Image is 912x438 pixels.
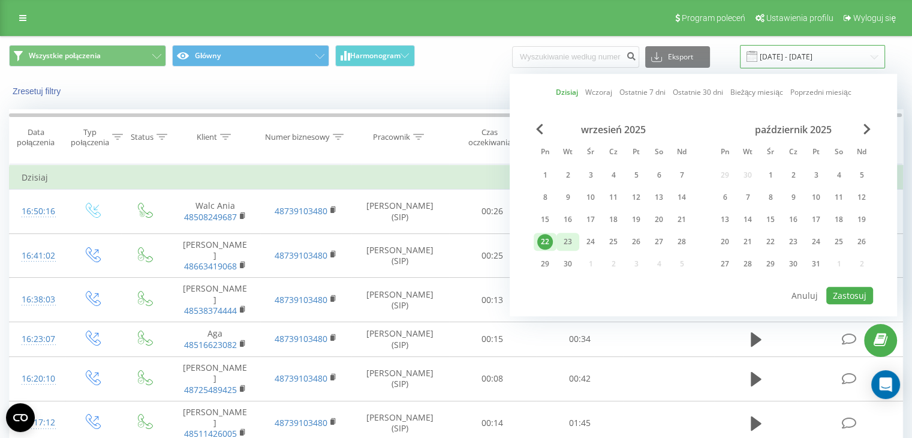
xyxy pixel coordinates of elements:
[863,124,871,134] span: Next Month
[6,403,35,432] button: Open CMP widget
[739,144,757,162] abbr: wtorek
[826,287,873,304] button: Zastosuj
[604,144,622,162] abbr: czwartek
[645,46,710,68] button: Eksport
[627,144,645,162] abbr: piątek
[785,190,801,205] div: 9
[449,357,536,401] td: 00:08
[805,188,827,206] div: pt 10 paź 2025
[761,144,779,162] abbr: środa
[537,234,553,250] div: 22
[628,167,644,183] div: 5
[651,212,667,227] div: 20
[585,87,612,98] a: Wczoraj
[785,212,801,227] div: 16
[22,200,53,223] div: 16:50:16
[534,166,556,184] div: pon 1 wrz 2025
[536,124,543,134] span: Previous Month
[556,211,579,229] div: wt 16 wrz 2025
[628,234,644,250] div: 26
[670,233,693,251] div: ndz 28 wrz 2025
[651,234,667,250] div: 27
[650,144,668,162] abbr: sobota
[850,211,873,229] div: ndz 19 paź 2025
[537,212,553,227] div: 15
[736,188,759,206] div: wt 7 paź 2025
[606,167,621,183] div: 4
[351,357,449,401] td: [PERSON_NAME] (SIP)
[170,322,260,356] td: Aga
[170,357,260,401] td: [PERSON_NAME]
[351,190,449,234] td: [PERSON_NAME] (SIP)
[537,256,553,272] div: 29
[766,13,833,23] span: Ustawienia profilu
[560,167,576,183] div: 2
[763,190,778,205] div: 8
[808,212,824,227] div: 17
[606,234,621,250] div: 25
[536,322,623,356] td: 00:34
[556,255,579,273] div: wt 30 wrz 2025
[785,234,801,250] div: 23
[827,233,850,251] div: sob 25 paź 2025
[10,166,903,190] td: Dzisiaj
[759,233,782,251] div: śr 22 paź 2025
[29,51,101,61] span: Wszystkie połączenia
[625,166,648,184] div: pt 5 wrz 2025
[197,132,217,142] div: Klient
[763,256,778,272] div: 29
[759,166,782,184] div: śr 1 paź 2025
[449,322,536,356] td: 00:15
[9,86,67,97] button: Zresetuj filtry
[606,212,621,227] div: 18
[730,87,782,98] a: Bieżący miesiąc
[602,188,625,206] div: czw 11 wrz 2025
[831,212,847,227] div: 18
[537,190,553,205] div: 8
[449,233,536,278] td: 00:25
[717,256,733,272] div: 27
[625,188,648,206] div: pt 12 wrz 2025
[534,255,556,273] div: pon 29 wrz 2025
[805,255,827,273] div: pt 31 paź 2025
[673,144,691,162] abbr: niedziela
[850,188,873,206] div: ndz 12 paź 2025
[560,256,576,272] div: 30
[184,260,237,272] a: 48663419068
[537,167,553,183] div: 1
[22,328,53,351] div: 16:23:07
[275,333,327,344] a: 48739103480
[9,45,166,67] button: Wszystkie połączenia
[275,250,327,261] a: 48739103480
[782,233,805,251] div: czw 23 paź 2025
[854,234,869,250] div: 26
[763,234,778,250] div: 22
[556,188,579,206] div: wt 9 wrz 2025
[275,205,327,217] a: 48739103480
[736,255,759,273] div: wt 28 paź 2025
[736,233,759,251] div: wt 21 paź 2025
[782,166,805,184] div: czw 2 paź 2025
[717,234,733,250] div: 20
[275,294,327,305] a: 48739103480
[805,233,827,251] div: pt 24 paź 2025
[871,370,900,399] div: Open Intercom Messenger
[850,166,873,184] div: ndz 5 paź 2025
[763,212,778,227] div: 15
[555,87,577,98] a: Dzisiaj
[672,87,723,98] a: Ostatnie 30 dni
[275,373,327,384] a: 48739103480
[759,188,782,206] div: śr 8 paź 2025
[651,167,667,183] div: 6
[714,233,736,251] div: pon 20 paź 2025
[275,417,327,428] a: 48739103480
[759,255,782,273] div: śr 29 paź 2025
[534,211,556,229] div: pon 15 wrz 2025
[460,127,520,148] div: Czas oczekiwania
[170,190,260,234] td: Walc Ania
[449,278,536,322] td: 00:13
[782,188,805,206] div: czw 9 paź 2025
[602,233,625,251] div: czw 25 wrz 2025
[808,167,824,183] div: 3
[717,190,733,205] div: 6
